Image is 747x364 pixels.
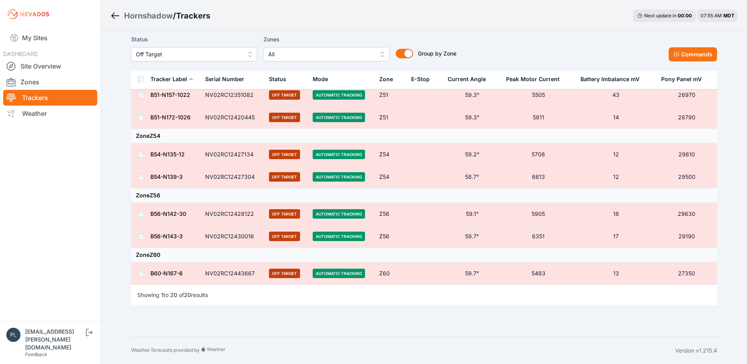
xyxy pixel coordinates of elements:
td: 59.7° [443,225,501,248]
button: Peak Motor Current [506,70,566,89]
button: Pony Panel mV [661,70,708,89]
td: NV02RC12443667 [200,262,265,285]
span: Off Target [269,269,300,278]
h3: Trackers [176,10,210,21]
td: 6613 [501,166,576,188]
button: Serial Number [205,70,250,89]
div: Current Angle [448,75,486,83]
td: 27350 [656,262,717,285]
td: Z60 [374,262,406,285]
a: Hornshadow [124,10,173,21]
a: Site Overview [3,58,97,74]
a: Trackers [3,90,97,106]
div: 00 : 00 [678,13,692,19]
span: Automatic Tracking [313,172,365,182]
button: Status [269,70,293,89]
td: 5505 [501,84,576,106]
td: 29500 [656,166,717,188]
a: B54-N135-12 [150,151,185,158]
span: Automatic Tracking [313,232,365,241]
button: Tracker Label [150,70,193,89]
a: Feedback [25,351,47,357]
div: Tracker Label [150,75,187,83]
td: NV02RC12428122 [200,203,265,225]
span: Off Target [269,209,300,219]
a: B60-N167-6 [150,270,183,277]
span: 20 [184,292,191,298]
img: plsmith@sundt.com [6,328,20,342]
div: Peak Motor Current [506,75,560,83]
td: Z56 [374,225,406,248]
img: Nevados [6,8,50,20]
td: 29610 [656,143,717,166]
td: 43 [576,84,656,106]
td: 5708 [501,143,576,166]
span: / [173,10,176,21]
span: Next update in [644,13,677,19]
p: Showing to of results [137,291,208,299]
span: Automatic Tracking [313,150,365,159]
button: Mode [313,70,334,89]
td: 14 [576,106,656,129]
div: Pony Panel mV [661,75,702,83]
div: Weather forecasts provided by [131,347,675,355]
a: B54-N139-3 [150,173,183,180]
td: 59.3° [443,106,501,129]
td: NV02RC12430016 [200,225,265,248]
span: MDT [723,13,734,19]
button: E-Stop [411,70,436,89]
td: 59.3° [443,84,501,106]
div: Battery Imbalance mV [580,75,639,83]
a: Weather [3,106,97,121]
td: 28790 [656,106,717,129]
span: All [268,50,374,59]
span: Off Target [269,150,300,159]
div: Mode [313,75,328,83]
td: 26970 [656,84,717,106]
nav: Breadcrumb [110,6,210,26]
td: 29190 [656,225,717,248]
span: Group by Zone [418,50,456,57]
span: 20 [170,292,177,298]
div: Serial Number [205,75,244,83]
td: 58.7° [443,166,501,188]
button: All [263,47,389,61]
span: 07:55 AM [701,13,722,19]
td: Zone Z60 [131,248,717,262]
label: Status [131,35,257,44]
td: 6351 [501,225,576,248]
td: Z54 [374,166,406,188]
td: NV02RC12351082 [200,84,265,106]
td: NV02RC12420445 [200,106,265,129]
td: 13 [576,262,656,285]
td: 5811 [501,106,576,129]
button: Commands [669,47,717,61]
td: 17 [576,225,656,248]
span: Automatic Tracking [313,209,365,219]
td: Zone Z54 [131,129,717,143]
a: B51-N157-1022 [150,91,190,98]
span: Automatic Tracking [313,113,365,122]
button: Off Target [131,47,257,61]
td: 12 [576,143,656,166]
td: Zone Z56 [131,188,717,203]
td: NV02RC12427304 [200,166,265,188]
td: 29630 [656,203,717,225]
span: Off Target [269,113,300,122]
label: Zones [263,35,389,44]
button: Battery Imbalance mV [580,70,646,89]
span: 1 [161,292,163,298]
td: Z56 [374,203,406,225]
div: [EMAIL_ADDRESS][PERSON_NAME][DOMAIN_NAME] [25,328,84,351]
span: DASHBOARD [3,50,38,57]
a: B56-N143-3 [150,233,183,240]
td: Z51 [374,84,406,106]
td: 5905 [501,203,576,225]
td: 12 [576,166,656,188]
a: My Sites [3,28,97,47]
td: Z51 [374,106,406,129]
td: 59.1° [443,203,501,225]
span: Off Target [269,232,300,241]
a: B51-N172-1026 [150,114,191,121]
